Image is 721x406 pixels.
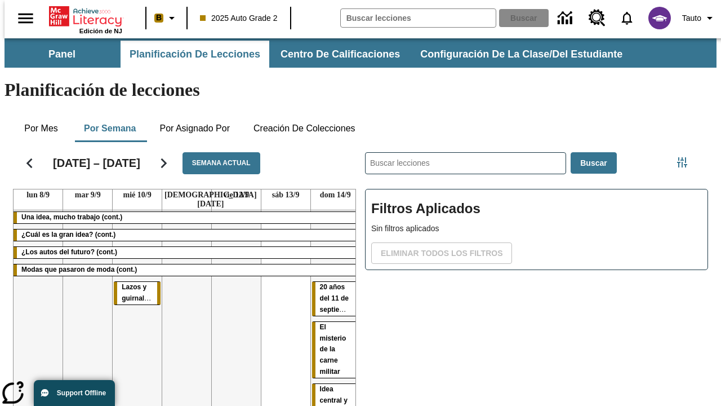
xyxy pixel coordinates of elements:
[14,247,360,258] div: ¿Los autos del futuro? (cont.)
[642,3,678,33] button: Escoja un nuevo avatar
[551,3,582,34] a: Centro de información
[73,189,103,201] a: 9 de septiembre de 2025
[366,153,566,174] input: Buscar lecciones
[121,189,154,201] a: 10 de septiembre de 2025
[365,189,708,270] div: Filtros Aplicados
[156,11,162,25] span: B
[5,38,716,68] div: Subbarra de navegación
[75,115,145,142] button: Por semana
[200,12,278,24] span: 2025 Auto Grade 2
[57,389,106,397] span: Support Offline
[21,266,137,273] span: Modas que pasaron de moda (cont.)
[79,28,122,34] span: Edición de NJ
[582,3,612,33] a: Centro de recursos, Se abrirá en una pestaña nueva.
[272,41,409,68] button: Centro de calificaciones
[21,231,115,239] span: ¿Cuál es la gran idea? (cont.)
[14,230,360,241] div: ¿Cuál es la gran idea? (cont.)
[114,282,161,304] div: Lazos y guirnaldas
[162,189,259,210] a: 11 de septiembre de 2025
[15,149,44,178] button: Regresar
[648,7,671,29] img: avatar image
[121,41,269,68] button: Planificación de lecciones
[270,189,302,201] a: 13 de septiembre de 2025
[320,283,356,314] span: 20 años del 11 de septiembre
[149,149,178,178] button: Seguir
[14,212,360,223] div: Una idea, mucho trabajo (cont.)
[320,323,346,376] span: El misterio de la carne militar
[371,223,702,235] p: Sin filtros aplicados
[678,8,721,28] button: Perfil/Configuración
[150,115,239,142] button: Por asignado por
[312,322,359,378] div: El misterio de la carne militar
[571,152,616,174] button: Buscar
[671,151,693,174] button: Menú lateral de filtros
[221,189,252,201] a: 12 de septiembre de 2025
[6,41,118,68] button: Panel
[682,12,701,24] span: Tauto
[244,115,364,142] button: Creación de colecciones
[122,283,156,302] span: Lazos y guirnaldas
[318,189,353,201] a: 14 de septiembre de 2025
[183,152,260,174] button: Semana actual
[14,264,360,276] div: Modas que pasaron de moda (cont.)
[53,156,140,170] h2: [DATE] – [DATE]
[371,195,702,223] h2: Filtros Aplicados
[312,282,359,316] div: 20 años del 11 de septiembre
[612,3,642,33] a: Notificaciones
[341,9,496,27] input: Buscar campo
[13,115,69,142] button: Por mes
[49,4,122,34] div: Portada
[411,41,631,68] button: Configuración de la clase/del estudiante
[150,8,183,28] button: Boost El color de la clase es anaranjado claro. Cambiar el color de la clase.
[21,248,117,256] span: ¿Los autos del futuro? (cont.)
[49,5,122,28] a: Portada
[24,189,52,201] a: 8 de septiembre de 2025
[5,41,633,68] div: Subbarra de navegación
[5,80,716,100] h1: Planificación de lecciones
[9,2,42,35] button: Abrir el menú lateral
[34,380,115,406] button: Support Offline
[21,213,122,221] span: Una idea, mucho trabajo (cont.)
